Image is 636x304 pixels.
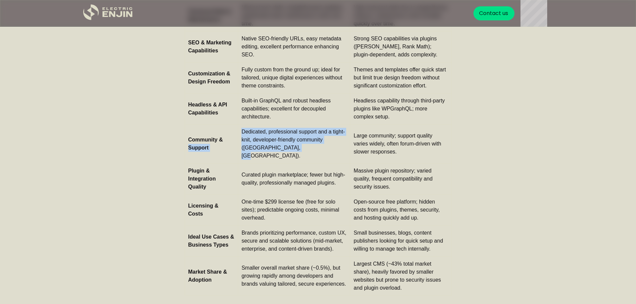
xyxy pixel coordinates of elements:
[238,93,350,124] td: Built-in GraphQL and robust headless capabilities; excellent for decoupled architecture.
[188,40,232,53] strong: SEO & Marketing Capabilities
[188,168,216,190] strong: Plugin & Integration Quality
[188,234,234,248] strong: Ideal Use Cases & Business Types
[238,195,350,226] td: One-time $299 license fee (free for solo sites); predictable ongoing costs, minimal overhead.
[188,137,223,150] strong: Community & Support
[238,164,350,195] td: Curated plugin marketplace; fewer but high-quality, professionally managed plugins.
[238,124,350,164] td: Dedicated, professional support and a tight-knit, developer-friendly community ([GEOGRAPHIC_DATA]...
[83,4,133,23] a: home
[238,62,350,93] td: Fully custom from the ground up; ideal for tailored, unique digital experiences without theme con...
[238,257,350,296] td: Smaller overall market share (~0.5%), but growing rapidly among developers and brands valuing tai...
[479,9,508,17] div: Contact us
[350,62,451,93] td: Themes and templates offer quick start but limit true design freedom without significant customiz...
[350,93,451,124] td: Headless capability through third-party plugins like WPGraphQL; more complex setup.
[350,257,451,296] td: Largest CMS (~43% total market share), heavily favored by smaller websites but prone to security ...
[188,102,227,115] strong: Headless & API Capabilities
[188,269,227,283] strong: Market Share & Adoption
[350,124,451,164] td: Large community; support quality varies widely, often forum-driven with slower responses.
[238,31,350,62] td: Native SEO-friendly URLs, easy metadata editing, excellent performance enhancing SEO.
[350,226,451,257] td: Small businesses, blogs, content publishers looking for quick setup and willing to manage tech in...
[188,71,230,84] strong: Customization & Design Freedom
[350,31,451,62] td: Strong SEO capabilities via plugins ([PERSON_NAME], Rank Math); plugin-dependent, adds complexity.
[238,226,350,257] td: Brands prioritizing performance, custom UX, secure and scalable solutions (mid-market, enterprise...
[188,203,219,217] strong: Licensing & Costs
[473,6,514,20] a: Contact us
[350,195,451,226] td: Open-source free platform; hidden costs from plugins, themes, security, and hosting quickly add up.
[350,164,451,195] td: Massive plugin repository; varied quality, frequent compatibility and security issues.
